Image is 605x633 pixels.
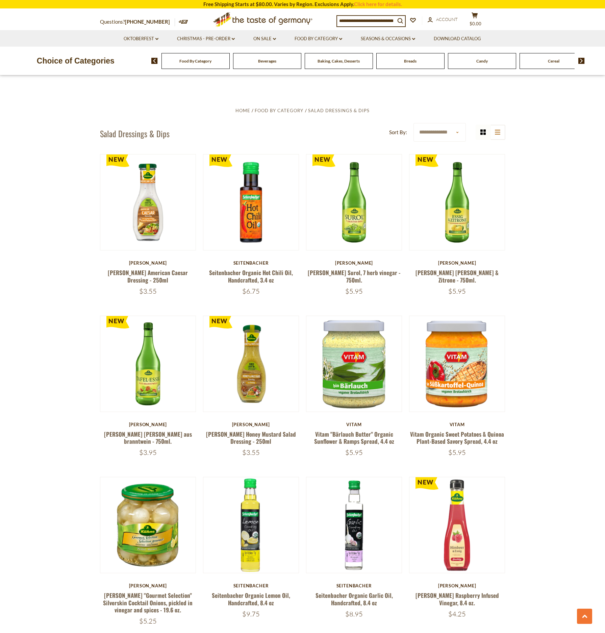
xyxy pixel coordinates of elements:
[409,316,505,412] img: Vitam Organic Sweet Potatoes & Quinoa Plant-Based Savory Spread, 4.4 oz
[255,108,303,113] a: Food By Category
[465,12,485,29] button: $0.00
[124,35,158,43] a: Oktoberfest
[345,610,363,618] span: $8.95
[100,477,196,573] img: Kuehne "Gourmet Selection" Silverskin Cocktail Onions, pickled in vinegar and spices - 19.6 oz.
[258,58,276,64] a: Beverages
[203,316,299,412] img: Kuehne Honey Mustard Salad Dressing - 250ml
[306,316,402,412] img: Vitam "Bärlauch Butter" Organic Sunflower & Ramps Spread, 4.4 oz
[470,21,481,26] span: $0.00
[203,154,299,250] img: Seitenbacher Organic Hot Chili Oil, Handcrafted, 3.4 oz
[448,287,466,295] span: $5.95
[151,58,158,64] img: previous arrow
[316,591,393,607] a: Seitenbacher Organic Garlic Oil, Handcrafted, 8.4 oz
[389,128,407,137] label: Sort By:
[212,591,290,607] a: Seitenbacher Organic Lemon Oil, Handcrafted, 8.4 oz
[409,583,505,588] div: [PERSON_NAME]
[253,35,276,43] a: On Sale
[428,16,458,23] a: Account
[100,154,196,250] img: Kuehne American Caesar Dressing - 250ml
[415,268,499,284] a: [PERSON_NAME] [PERSON_NAME] & Zitrone - 750ml.
[354,1,402,7] a: Click here for details.
[242,610,260,618] span: $9.75
[436,17,458,22] span: Account
[100,18,175,26] p: Questions?
[139,448,157,457] span: $3.95
[448,448,466,457] span: $5.95
[242,448,260,457] span: $3.55
[177,35,235,43] a: Christmas - PRE-ORDER
[103,591,193,614] a: [PERSON_NAME] "Gourmet Selection" Silverskin Cocktail Onions, pickled in vinegar and spices - 19....
[104,430,192,445] a: [PERSON_NAME] [PERSON_NAME] aus branntwein - 750ml.
[100,583,196,588] div: [PERSON_NAME]
[314,430,394,445] a: Vitam "Bärlauch Butter" Organic Sunflower & Ramps Spread, 4.4 oz
[100,128,170,139] h1: Salad Dressings & Dips
[345,448,363,457] span: $5.95
[345,287,363,295] span: $5.95
[179,58,211,64] a: Food By Category
[203,477,299,573] img: Seitenbacher Organic Lemon Oil, Handcrafted, 8.4 oz
[209,268,293,284] a: Seitenbacher Organic Hot Chili Oil, Handcrafted, 3.4 oz
[306,583,402,588] div: Seitenbacher
[295,35,342,43] a: Food By Category
[578,58,585,64] img: next arrow
[404,58,417,64] a: Breads
[409,477,505,573] img: Kuehne Raspberry Infused Vinegar, 8.4 oz.
[306,154,402,250] img: Kuehne Surol, 7 herb vinegar - 750ml.
[100,422,196,427] div: [PERSON_NAME]
[361,35,415,43] a: Seasons & Occasions
[306,477,402,573] img: Seitenbacher Organic Garlic Oil, Handcrafted, 8.4 oz
[206,430,296,445] a: [PERSON_NAME] Honey Mustard Salad Dressing - 250ml
[410,430,504,445] a: Vitam Organic Sweet Potatoes & Quinoa Plant-Based Savory Spread, 4.4 oz
[139,287,157,295] span: $3.55
[476,58,488,64] a: Candy
[100,260,196,266] div: [PERSON_NAME]
[318,58,360,64] a: Baking, Cakes, Desserts
[306,422,402,427] div: Vitam
[409,260,505,266] div: [PERSON_NAME]
[108,268,188,284] a: [PERSON_NAME] American Caesar Dressing - 250ml
[308,108,370,113] a: Salad Dressings & Dips
[409,154,505,250] img: Kuehne Essig & Zitrone - 750ml.
[125,19,170,25] a: [PHONE_NUMBER]
[409,422,505,427] div: Vitam
[548,58,559,64] a: Cereal
[139,617,157,625] span: $5.25
[448,610,466,618] span: $4.25
[434,35,481,43] a: Download Catalog
[415,591,499,607] a: [PERSON_NAME] Raspberry Infused Vinegar, 8.4 oz.
[242,287,260,295] span: $6.75
[100,316,196,412] img: Kuehne Tafel-Essig aus branntwein - 750ml.
[306,260,402,266] div: [PERSON_NAME]
[203,422,299,427] div: [PERSON_NAME]
[203,583,299,588] div: Seitenbacher
[308,268,401,284] a: [PERSON_NAME] Surol, 7 herb vinegar - 750ml.
[235,108,250,113] a: Home
[203,260,299,266] div: Seitenbacher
